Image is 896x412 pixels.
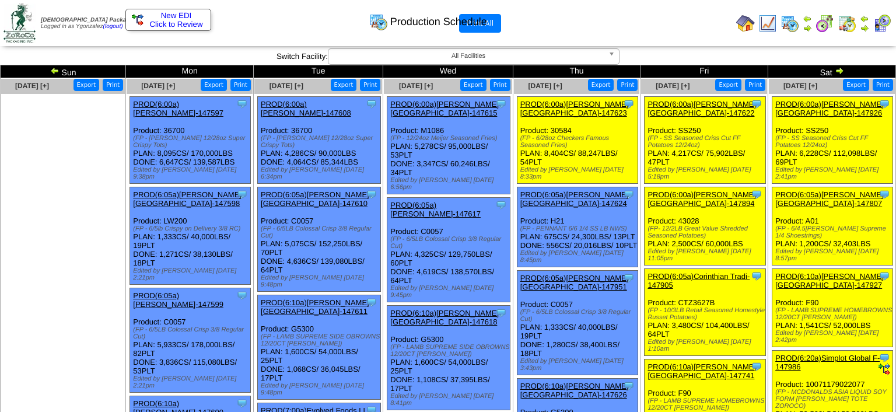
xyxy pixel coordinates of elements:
[399,82,433,90] a: [DATE] [+]
[258,97,381,184] div: Product: 36700 PLAN: 4,286CS / 90,000LBS DONE: 4,064CS / 85,344LBS
[390,177,510,191] div: Edited by [PERSON_NAME] [DATE] 6:56pm
[126,65,254,78] td: Mon
[390,344,510,358] div: (FP - LAMB SUPREME SIDE OBROWNS 12/20CT [PERSON_NAME])
[520,250,638,264] div: Edited by [PERSON_NAME] [DATE] 8:45pm
[41,17,138,23] span: [DEMOGRAPHIC_DATA] Packaging
[736,14,755,33] img: home.gif
[843,79,869,91] button: Export
[520,166,638,180] div: Edited by [PERSON_NAME] [DATE] 8:33pm
[520,100,629,117] a: PROD(6:00a)[PERSON_NAME][GEOGRAPHIC_DATA]-147623
[647,248,765,262] div: Edited by [PERSON_NAME] [DATE] 11:05pm
[261,333,380,347] div: (FP - LAMB SUPREME SIDE OBROWNS 12/20CT [PERSON_NAME])
[783,82,817,90] a: [DATE] [+]
[645,97,765,184] div: Product: SS250 PLAN: 4,217CS / 75,902LBS / 47PLT
[780,14,799,33] img: calendarprod.gif
[261,135,380,149] div: (FP - [PERSON_NAME] 12/28oz Super Crispy Tots)
[133,291,223,309] a: PROD(6:05a)[PERSON_NAME]-147599
[387,198,510,302] div: Product: C0057 PLAN: 4,325CS / 129,750LBS / 60PLT DONE: 4,619CS / 138,570LBS / 64PLT
[269,82,303,90] span: [DATE] [+]
[647,362,756,380] a: PROD(6:10a)[PERSON_NAME][GEOGRAPHIC_DATA]-147741
[41,17,138,30] span: Logged in as Ygonzalez
[623,188,635,200] img: Tooltip
[640,65,768,78] td: Fri
[775,389,892,410] div: (FP - MCDONALDS ASIA LIQUID SOY FORM [PERSON_NAME] TOTE ZOROCO)
[236,188,248,200] img: Tooltip
[647,100,756,117] a: PROD(6:00a)[PERSON_NAME][GEOGRAPHIC_DATA]-147622
[103,23,123,30] a: (logout)
[369,12,388,31] img: calendarprod.gif
[751,270,762,282] img: Tooltip
[360,79,380,91] button: Print
[520,225,638,232] div: (FP - PENNANT 6/6 1/4 SS LB NWS)
[390,16,487,28] span: Production Schedule
[133,166,250,180] div: Edited by [PERSON_NAME] [DATE] 9:38pm
[745,79,765,91] button: Print
[132,20,205,29] span: Click to Review
[390,100,499,117] a: PROD(6:00a)[PERSON_NAME][GEOGRAPHIC_DATA]-147615
[775,166,892,180] div: Edited by [PERSON_NAME] [DATE] 2:41pm
[815,14,834,33] img: calendarblend.gif
[133,326,250,340] div: (FP - 6/5LB Colossal Crisp 3/8 Regular Cut)
[775,190,884,208] a: PROD(6:05a)[PERSON_NAME][GEOGRAPHIC_DATA]-147807
[258,187,381,292] div: Product: C0057 PLAN: 5,075CS / 152,250LBS / 70PLT DONE: 4,636CS / 139,080LBS / 64PLT
[390,135,510,142] div: (FP - 12/24oz Meijer Seasoned Fries)
[133,375,250,389] div: Edited by [PERSON_NAME] [DATE] 2:21pm
[517,187,638,267] div: Product: H21 PLAN: 675CS / 24,300LBS / 13PLT DONE: 556CS / 20,016LBS / 10PLT
[15,82,49,90] span: [DATE] [+]
[331,79,357,91] button: Export
[133,100,223,117] a: PROD(6:00a)[PERSON_NAME]-147597
[261,166,380,180] div: Edited by [PERSON_NAME] [DATE] 6:34pm
[133,267,250,281] div: Edited by [PERSON_NAME] [DATE] 2:21pm
[751,361,762,372] img: Tooltip
[860,23,869,33] img: arrowright.gif
[366,188,377,200] img: Tooltip
[647,166,765,180] div: Edited by [PERSON_NAME] [DATE] 5:18pm
[656,82,689,90] a: [DATE] [+]
[495,307,507,319] img: Tooltip
[775,135,892,149] div: (FP - SS Seasoned Criss Cut FF Potatoes 12/24oz)
[141,82,175,90] a: [DATE] [+]
[517,97,638,184] div: Product: 30584 PLAN: 8,404CS / 88,247LBS / 54PLT
[647,225,765,239] div: (FP- 12/2LB Great Value Shredded Seasoned Potatoes)
[520,190,629,208] a: PROD(6:05a)[PERSON_NAME][GEOGRAPHIC_DATA]-147624
[366,296,377,308] img: Tooltip
[715,79,741,91] button: Export
[768,65,896,78] td: Sat
[495,98,507,110] img: Tooltip
[254,65,383,78] td: Tue
[775,354,880,371] a: PROD(6:20a)Simplot Global F-147986
[366,98,377,110] img: Tooltip
[647,190,756,208] a: PROD(6:00a)[PERSON_NAME][GEOGRAPHIC_DATA]-147894
[261,225,380,239] div: (FP - 6/5LB Colossal Crisp 3/8 Regular Cut)
[513,65,640,78] td: Thu
[133,135,250,149] div: (FP - [PERSON_NAME] 12/28oz Super Crispy Tots)
[50,66,60,75] img: arrowleft.gif
[390,236,510,250] div: (FP - 6/5LB Colossal Crisp 3/8 Regular Cut)
[873,79,893,91] button: Print
[261,190,369,208] a: PROD(6:05a)[PERSON_NAME][GEOGRAPHIC_DATA]-147610
[873,14,891,33] img: calendarcustomer.gif
[623,272,635,284] img: Tooltip
[835,66,844,75] img: arrowright.gif
[878,98,890,110] img: Tooltip
[261,298,369,316] a: PROD(6:10a)[PERSON_NAME][GEOGRAPHIC_DATA]-147611
[645,187,765,266] div: Product: 43028 PLAN: 2,500CS / 60,000LBS
[383,65,513,78] td: Wed
[387,97,510,194] div: Product: M1086 PLAN: 5,278CS / 95,000LBS / 53PLT DONE: 3,347CS / 60,246LBS / 34PLT
[261,382,380,396] div: Edited by [PERSON_NAME] [DATE] 9:48pm
[878,364,890,375] img: ediSmall.gif
[161,11,192,20] span: New EDI
[387,306,510,410] div: Product: G5300 PLAN: 1,600CS / 54,000LBS / 25PLT DONE: 1,108CS / 37,395LBS / 17PLT
[130,187,251,285] div: Product: LW200 PLAN: 1,333CS / 40,000LBS / 19PLT DONE: 1,271CS / 38,130LBS / 18PLT
[528,82,562,90] a: [DATE] [+]
[390,285,510,299] div: Edited by [PERSON_NAME] [DATE] 9:45pm
[647,338,765,352] div: Edited by [PERSON_NAME] [DATE] 1:10am
[775,272,884,289] a: PROD(6:10a)[PERSON_NAME][GEOGRAPHIC_DATA]-147927
[758,14,777,33] img: line_graph.gif
[390,309,499,326] a: PROD(6:10a)[PERSON_NAME][GEOGRAPHIC_DATA]-147618
[520,382,629,399] a: PROD(6:10a)[PERSON_NAME][GEOGRAPHIC_DATA]-147626
[623,98,635,110] img: Tooltip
